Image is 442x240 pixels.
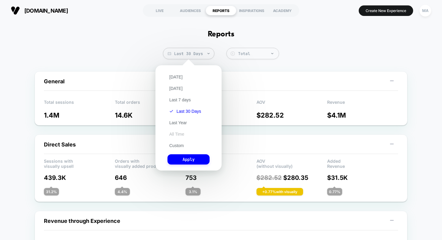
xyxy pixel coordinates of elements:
[11,6,20,15] img: Visually logo
[206,6,236,15] div: REPORTS
[144,6,175,15] div: LIVE
[167,120,189,125] button: Last Year
[44,100,115,109] p: Total sessions
[327,188,342,195] div: 0.77 %
[44,218,120,224] span: Revenue through Experience
[167,97,193,103] button: Last 7 days
[167,131,186,137] button: All Time
[267,6,298,15] div: ACADEMY
[327,174,398,181] p: $ 31.5K
[256,111,327,119] p: $ 282.52
[167,74,184,80] button: [DATE]
[115,158,186,168] p: Orders with visually added products
[167,143,186,148] button: Custom
[44,78,65,85] span: General
[256,188,303,195] div: + 0.77 % with visually
[9,6,70,15] button: [DOMAIN_NAME]
[256,174,282,181] span: $ 282.52
[175,6,206,15] div: AUDIENCES
[167,86,184,91] button: [DATE]
[115,100,186,109] p: Total orders
[44,174,115,181] p: 439.3K
[44,158,115,168] p: Sessions with visually upsell
[256,174,327,181] p: $ 280.35
[327,111,398,119] p: $ 4.1M
[24,8,68,14] span: [DOMAIN_NAME]
[163,48,214,59] span: Last 30 Days
[167,109,203,114] button: Last 30 Days
[44,188,59,195] div: 31.2 %
[115,188,130,195] div: 4.4 %
[167,154,210,165] button: Apply
[238,51,276,56] div: Total
[168,52,171,55] img: calendar
[186,174,256,181] p: 753
[207,53,210,54] img: end
[186,188,201,195] div: 3.1 %
[115,174,186,181] p: 646
[256,158,327,168] p: AOV (without visually)
[115,111,186,119] p: 14.6K
[236,6,267,15] div: INSPIRATIONS
[232,52,233,55] tspan: $
[327,100,398,109] p: Revenue
[44,141,76,148] span: Direct Sales
[44,111,115,119] p: 1.4M
[359,5,413,16] button: Create New Experience
[327,158,398,168] p: Added Revenue
[418,5,433,17] button: MA
[208,30,234,39] h1: Reports
[256,100,327,109] p: AOV
[271,53,273,54] img: end
[419,5,431,17] div: MA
